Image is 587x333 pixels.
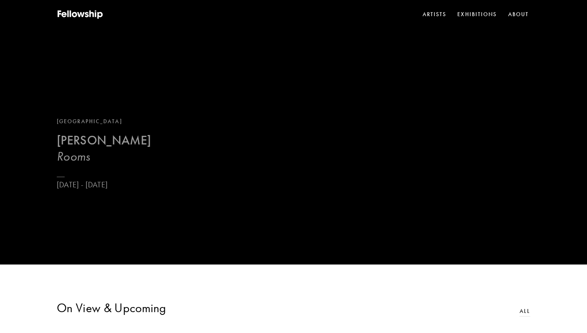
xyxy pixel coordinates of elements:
a: All [520,307,530,316]
h3: Rooms [57,148,151,164]
a: Artists [421,9,448,20]
p: [DATE] - [DATE] [57,180,151,190]
a: [GEOGRAPHIC_DATA][PERSON_NAME]Rooms[DATE] - [DATE] [57,117,151,190]
div: [GEOGRAPHIC_DATA] [57,117,151,126]
a: About [507,9,531,20]
a: Exhibitions [456,9,498,20]
h3: On View & Upcoming [57,300,166,316]
b: [PERSON_NAME] [57,133,151,148]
